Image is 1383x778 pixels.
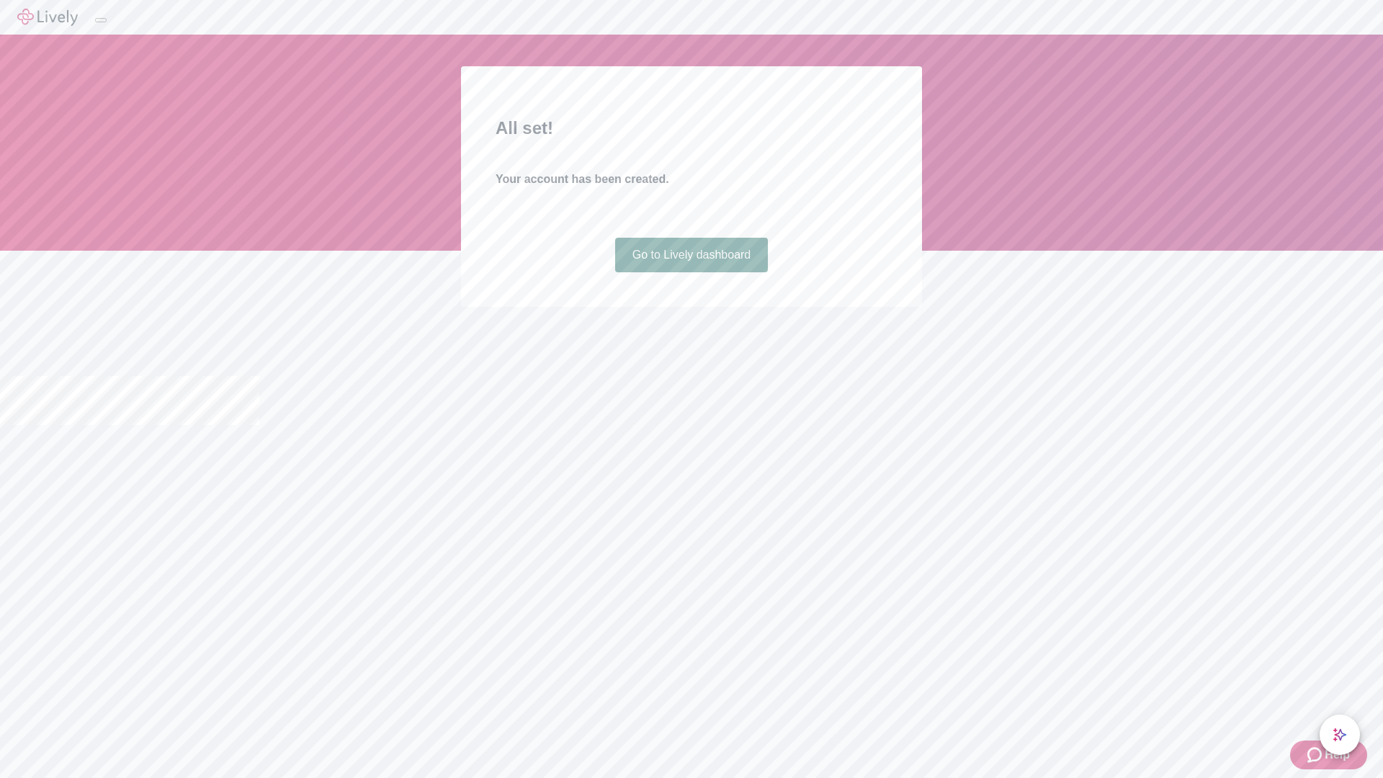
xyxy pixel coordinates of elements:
[615,238,769,272] a: Go to Lively dashboard
[95,18,107,22] button: Log out
[1325,746,1350,764] span: Help
[496,115,887,141] h2: All set!
[1290,741,1367,769] button: Zendesk support iconHelp
[1333,728,1347,742] svg: Lively AI Assistant
[1307,746,1325,764] svg: Zendesk support icon
[1320,715,1360,755] button: chat
[496,171,887,188] h4: Your account has been created.
[17,9,78,26] img: Lively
